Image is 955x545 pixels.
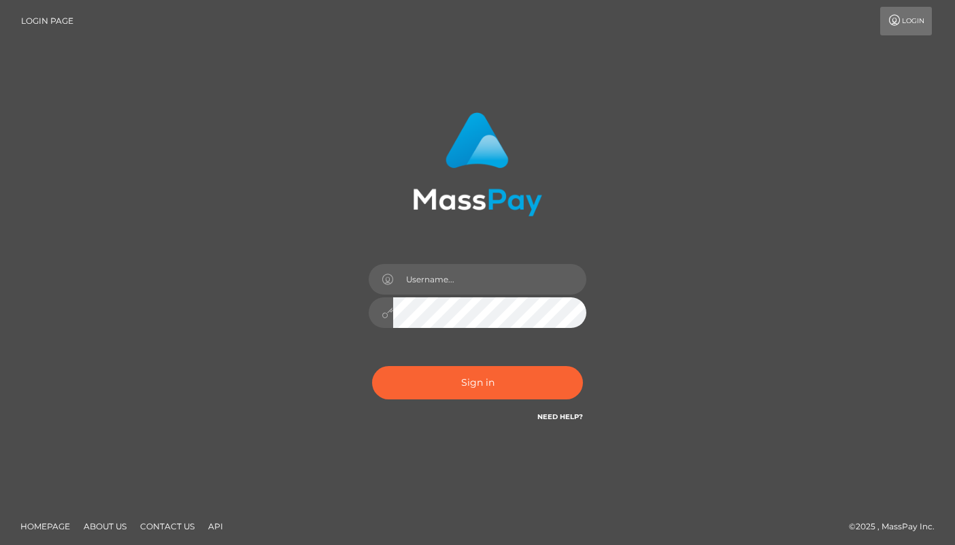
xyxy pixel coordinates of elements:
[15,516,76,537] a: Homepage
[372,366,583,399] button: Sign in
[413,112,542,216] img: MassPay Login
[135,516,200,537] a: Contact Us
[21,7,73,35] a: Login Page
[393,264,586,295] input: Username...
[849,519,945,534] div: © 2025 , MassPay Inc.
[537,412,583,421] a: Need Help?
[880,7,932,35] a: Login
[78,516,132,537] a: About Us
[203,516,229,537] a: API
